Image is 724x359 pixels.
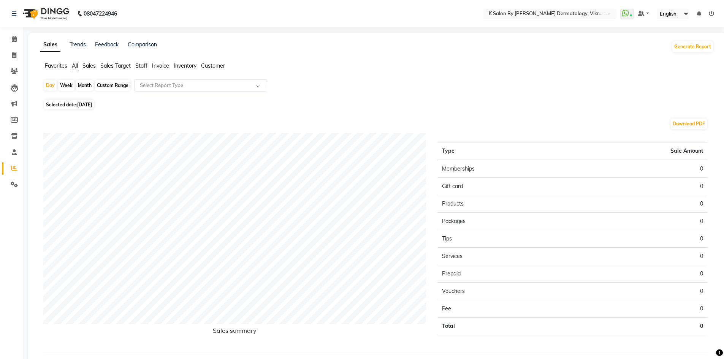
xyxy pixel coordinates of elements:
[437,300,572,318] td: Fee
[201,62,225,69] span: Customer
[573,230,708,248] td: 0
[58,80,74,91] div: Week
[19,3,71,24] img: logo
[174,62,196,69] span: Inventory
[573,142,708,160] th: Sale Amount
[437,248,572,265] td: Services
[135,62,147,69] span: Staff
[437,213,572,230] td: Packages
[84,3,117,24] b: 08047224946
[437,160,572,178] td: Memberships
[437,195,572,213] td: Products
[573,213,708,230] td: 0
[43,327,426,337] h6: Sales summary
[437,283,572,300] td: Vouchers
[100,62,131,69] span: Sales Target
[573,195,708,213] td: 0
[44,80,57,91] div: Day
[573,248,708,265] td: 0
[437,265,572,283] td: Prepaid
[95,41,119,48] a: Feedback
[40,38,60,52] a: Sales
[437,178,572,195] td: Gift card
[72,62,78,69] span: All
[573,265,708,283] td: 0
[82,62,96,69] span: Sales
[437,142,572,160] th: Type
[437,318,572,335] td: Total
[70,41,86,48] a: Trends
[671,119,707,129] button: Download PDF
[672,41,713,52] button: Generate Report
[573,283,708,300] td: 0
[152,62,169,69] span: Invoice
[95,80,130,91] div: Custom Range
[128,41,157,48] a: Comparison
[44,100,94,109] span: Selected date:
[76,80,93,91] div: Month
[45,62,67,69] span: Favorites
[573,178,708,195] td: 0
[573,160,708,178] td: 0
[573,300,708,318] td: 0
[77,102,92,108] span: [DATE]
[573,318,708,335] td: 0
[437,230,572,248] td: Tips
